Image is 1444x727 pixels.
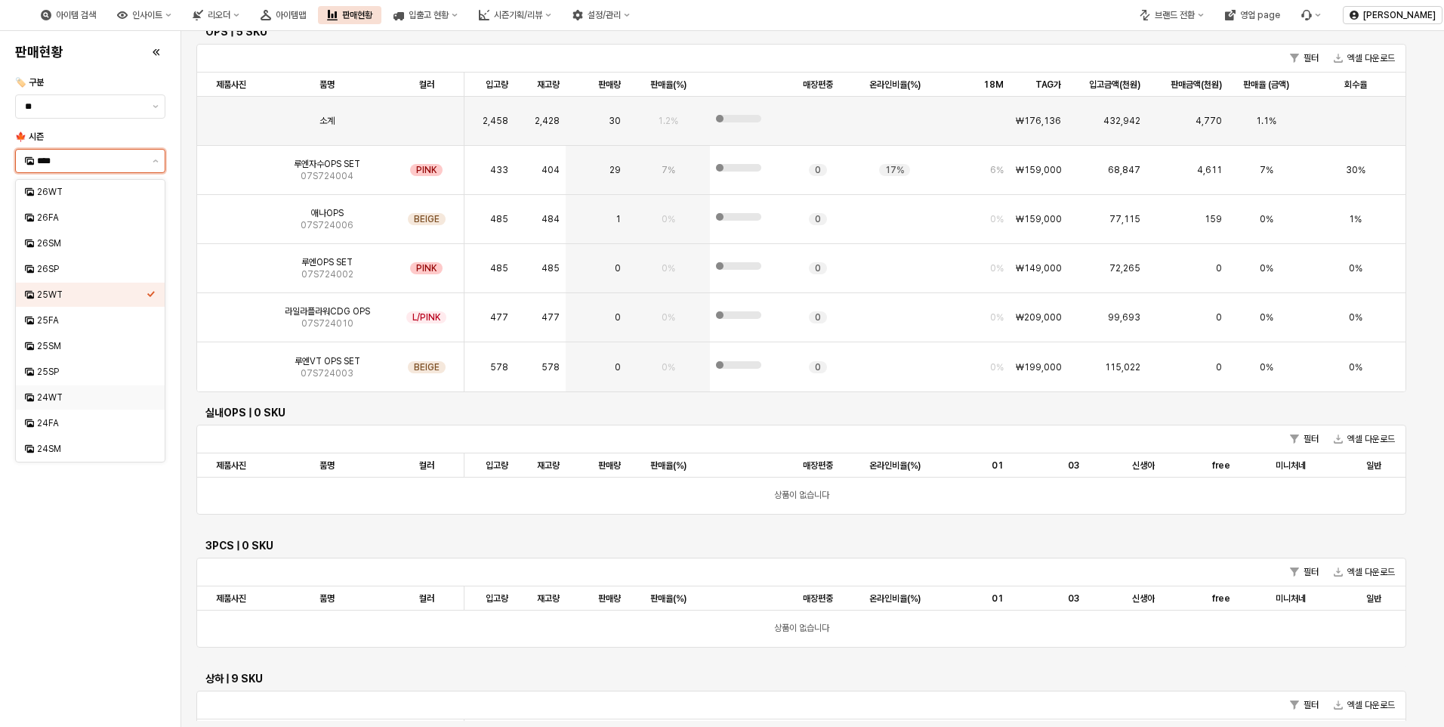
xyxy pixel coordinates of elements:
span: 77,115 [1109,213,1140,225]
div: 26SP [37,263,147,275]
span: 0% [990,361,1004,373]
span: 미니처네 [1276,459,1306,472]
span: 18M [983,79,1004,91]
button: 엑셀 다운로드 [1328,563,1401,581]
div: 24SM [37,443,147,455]
span: 0% [662,262,675,274]
span: 온라인비율(%) [869,459,921,472]
span: 432,942 [1103,115,1140,127]
div: 시즌기획/리뷰 [494,10,542,20]
h4: 판매현황 [15,45,63,60]
span: free [1212,459,1230,472]
span: 루엔자수OPS SET [294,158,360,170]
span: 신생아 [1132,459,1155,472]
div: 입출고 현황 [409,10,449,20]
span: 0 [815,262,821,274]
span: 578 [490,361,508,373]
span: 판매율(%) [650,79,687,91]
div: 영업 page [1240,10,1280,20]
button: 필터 [1284,49,1325,67]
span: 485 [490,262,508,274]
span: 판매량 [598,592,621,605]
span: ₩159,000 [1016,213,1062,225]
div: 아이템 검색 [56,10,96,20]
span: 판매금액(천원) [1171,79,1222,91]
span: 0 [615,361,621,373]
span: 07S724004 [301,170,353,182]
span: ₩209,000 [1016,311,1062,323]
span: 0% [1260,361,1273,373]
span: 30% [1346,164,1365,176]
div: 26SM [37,237,147,249]
div: 브랜드 전환 [1155,10,1195,20]
span: 재고량 [537,79,560,91]
span: 7% [1260,164,1273,176]
div: 상품이 없습니다 [197,611,1405,647]
span: BEIGE [414,361,440,373]
span: 매장편중 [803,592,833,605]
span: 품명 [319,79,335,91]
span: 17% [885,164,904,176]
span: 🏷️ 구분 [15,77,44,88]
span: 1.1% [1256,115,1276,127]
span: 0 [815,311,821,323]
span: 03 [1068,592,1079,605]
div: 입출고 현황 [384,6,467,24]
span: 회수율 [1344,79,1367,91]
span: 477 [541,311,560,323]
span: 7% [662,164,675,176]
span: 0 [615,311,621,323]
h6: 실내OPS | 0 SKU [205,406,1397,419]
button: 엑셀 다운로드 [1328,430,1401,448]
div: Menu item 6 [1292,6,1330,24]
span: 컬러 [419,592,434,605]
span: 0% [1260,213,1273,225]
button: 제안 사항 표시 [147,150,165,172]
div: 25SP [37,366,147,378]
span: ₩199,000 [1016,361,1062,373]
span: 01 [992,459,1004,472]
div: 시즌기획/리뷰 [470,6,560,24]
button: 엑셀 다운로드 [1328,696,1401,714]
span: 578 [541,361,560,373]
div: 브랜드 전환 [1131,6,1213,24]
span: 99,693 [1108,311,1140,323]
span: 0% [990,262,1004,274]
span: 68,847 [1108,164,1140,176]
div: 24FA [37,417,147,429]
span: PINK [416,262,437,274]
span: 컬러 [419,459,434,472]
span: 0% [662,311,675,323]
span: 0 [815,213,821,225]
span: ₩176,136 [1016,115,1061,127]
span: 라일라플라워CDG OPS [285,305,370,317]
div: 아이템맵 [276,10,306,20]
h6: OPS | 5 SKU [205,25,1397,39]
span: 0 [815,361,821,373]
span: 485 [490,213,508,225]
span: 1.2% [658,115,678,127]
span: 4,611 [1197,164,1222,176]
span: 03 [1068,459,1079,472]
span: 🍁 시즌 [15,131,44,142]
button: 엑셀 다운로드 [1328,49,1401,67]
div: 아이템 검색 [32,6,105,24]
span: 판매량 [598,79,621,91]
span: 일반 [1366,592,1381,605]
span: 2,428 [535,115,560,127]
span: 일반 [1366,459,1381,472]
span: 159 [1205,213,1222,225]
span: free [1212,592,1230,605]
span: 433 [490,164,508,176]
span: 0 [1216,311,1222,323]
span: 0 [615,262,621,274]
div: 25FA [37,314,147,326]
span: 제품사진 [216,459,246,472]
span: 품명 [319,459,335,472]
span: 29 [609,164,621,176]
div: 인사이트 [108,6,180,24]
div: 리오더 [208,10,230,20]
h6: 상하 | 9 SKU [205,672,1397,685]
span: 0% [990,311,1004,323]
span: 온라인비율(%) [869,79,921,91]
